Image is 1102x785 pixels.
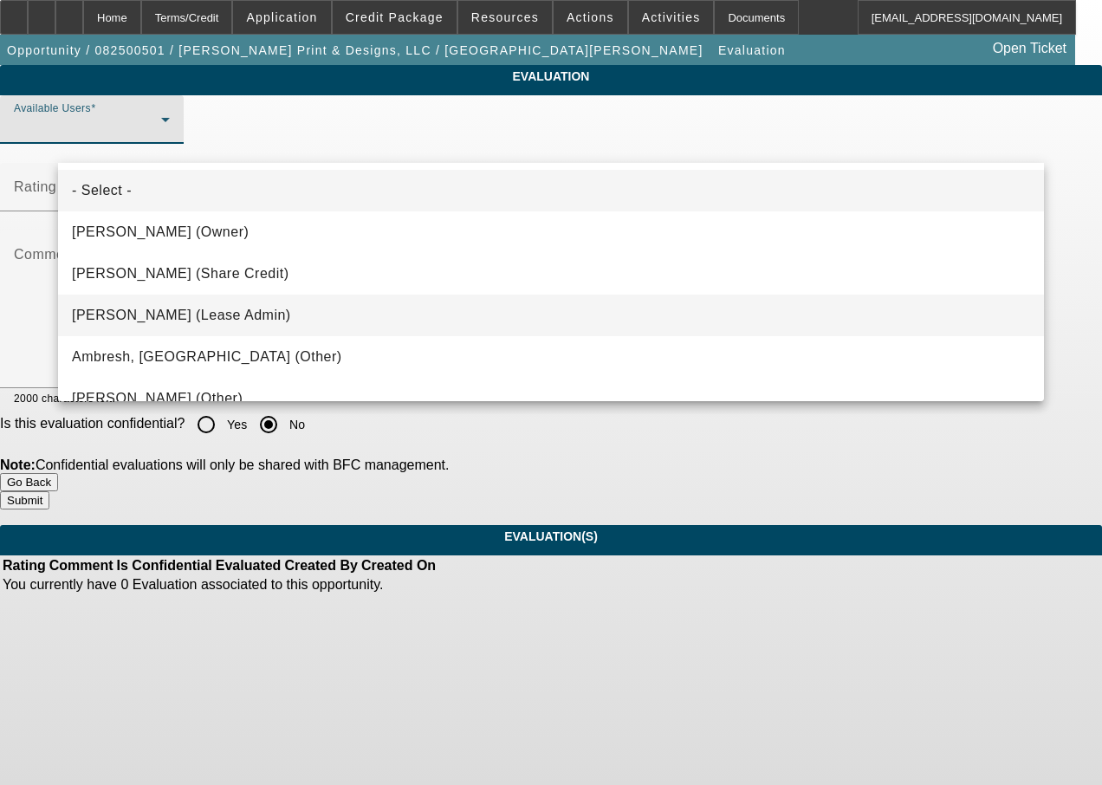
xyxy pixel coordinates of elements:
[72,388,243,409] span: [PERSON_NAME] (Other)
[72,180,132,201] span: - Select -
[72,222,249,243] span: [PERSON_NAME] (Owner)
[72,263,289,284] span: [PERSON_NAME] (Share Credit)
[72,305,291,326] span: [PERSON_NAME] (Lease Admin)
[72,347,342,367] span: Ambresh, [GEOGRAPHIC_DATA] (Other)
